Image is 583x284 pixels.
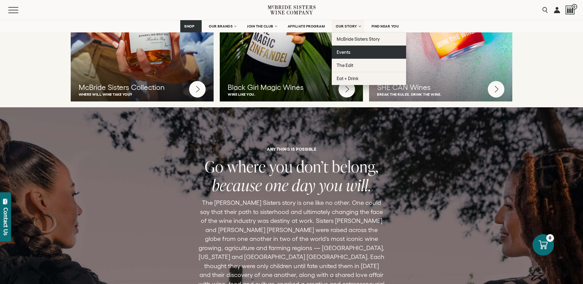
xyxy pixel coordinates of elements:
[332,59,406,72] a: The Edit
[368,20,403,32] a: FIND NEAR YOU
[267,147,316,151] h6: ANYTHING IS POSSIBLE
[332,46,406,59] a: Events
[205,20,240,32] a: OUR BRANDS
[572,4,577,9] span: 0
[319,175,343,196] span: you
[377,82,504,93] h3: SHE CAN Wines
[247,24,273,28] span: JOIN THE CLUB
[372,24,399,28] span: FIND NEAR YOU
[209,24,233,28] span: OUR BRANDS
[332,72,406,85] a: Eat + Drink
[205,156,224,177] span: Go
[184,24,195,28] span: SHOP
[243,20,281,32] a: JOIN THE CLUB
[332,32,406,46] a: McBride Sisters Story
[336,24,357,28] span: OUR STORY
[332,20,364,32] a: OUR STORY
[79,92,206,96] p: Where will wine take you?
[296,156,329,177] span: don’t
[212,175,262,196] span: because
[8,7,30,13] button: Mobile Menu Trigger
[269,156,293,177] span: you
[3,208,9,235] div: Contact Us
[546,234,554,242] div: 0
[337,36,380,42] span: McBride Sisters Story
[288,24,325,28] span: AFFILIATE PROGRAM
[180,20,202,32] a: SHOP
[265,175,289,196] span: one
[228,92,355,96] p: Wine like you.
[337,63,353,68] span: The Edit
[79,82,206,93] h3: McBride Sisters Collection
[228,82,355,93] h3: Black Girl Magic Wines
[337,76,359,81] span: Eat + Drink
[332,156,379,177] span: belong,
[284,20,329,32] a: AFFILIATE PROGRAM
[292,175,316,196] span: day
[377,92,504,96] p: Break the rules. Drink the wine.
[346,175,371,196] span: will.
[337,50,350,55] span: Events
[227,156,266,177] span: where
